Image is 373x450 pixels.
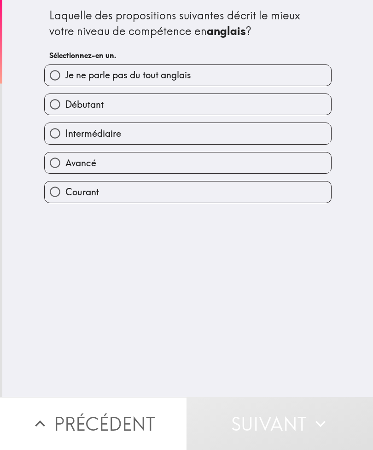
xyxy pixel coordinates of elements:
span: Je ne parle pas du tout anglais [65,69,191,82]
button: Je ne parle pas du tout anglais [45,65,331,86]
div: Laquelle des propositions suivantes décrit le mieux votre niveau de compétence en ? [49,8,326,39]
button: Intermédiaire [45,123,331,144]
h6: Sélectionnez-en un. [49,50,326,60]
button: Débutant [45,94,331,115]
b: anglais [207,24,246,38]
button: Courant [45,181,331,202]
button: Avancé [45,152,331,173]
span: Débutant [65,98,104,111]
span: Avancé [65,157,96,169]
span: Intermédiaire [65,127,121,140]
button: Suivant [186,397,373,450]
span: Courant [65,186,99,199]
